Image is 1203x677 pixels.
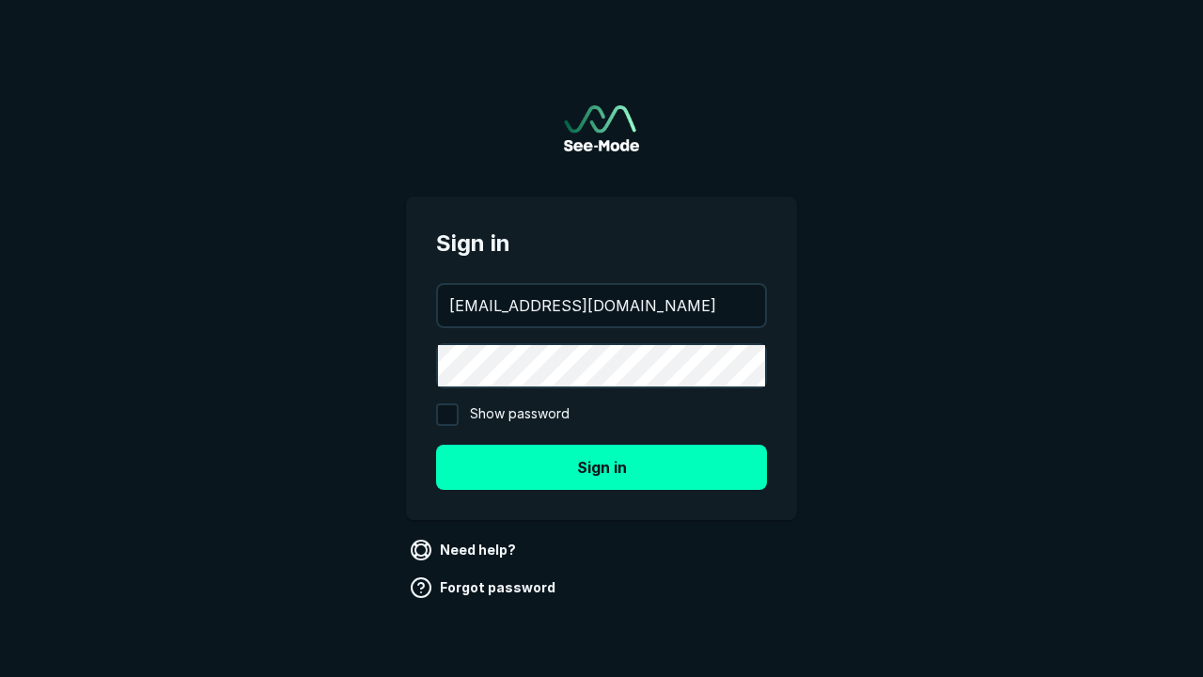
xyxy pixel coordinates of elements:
[564,105,639,151] img: See-Mode Logo
[406,573,563,603] a: Forgot password
[406,535,523,565] a: Need help?
[564,105,639,151] a: Go to sign in
[470,403,570,426] span: Show password
[436,445,767,490] button: Sign in
[436,227,767,260] span: Sign in
[438,285,765,326] input: your@email.com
